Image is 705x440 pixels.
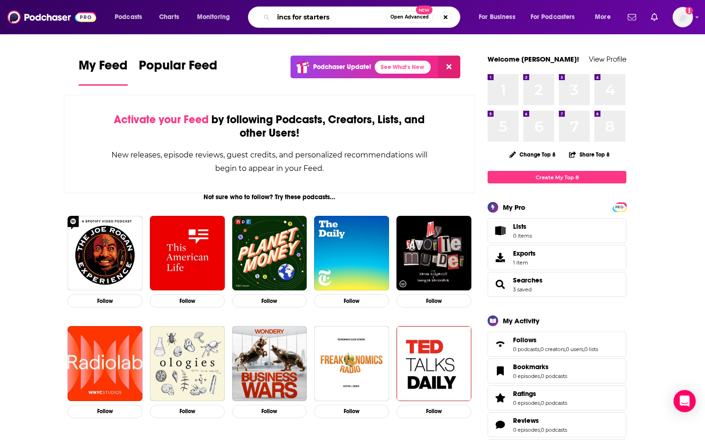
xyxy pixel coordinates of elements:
div: by following Podcasts, Creators, Lists, and other Users! [111,113,428,140]
span: Searches [488,272,626,297]
a: Podchaser - Follow, Share and Rate Podcasts [7,8,96,26]
a: My Feed [79,57,128,86]
a: Searches [491,278,509,291]
button: Follow [150,294,225,308]
div: Not sure who to follow? Try these podcasts... [64,193,475,201]
button: Change Top 8 [504,149,561,160]
span: Follows [488,332,626,357]
div: My Pro [503,203,526,212]
a: 0 episodes [513,373,540,379]
a: 0 podcasts [541,427,567,433]
span: My Feed [79,57,128,79]
span: , [539,346,540,352]
a: Reviews [491,418,509,431]
span: Follows [513,336,537,344]
a: Searches [513,276,543,284]
a: 0 podcasts [541,400,567,406]
div: New releases, episode reviews, guest credits, and personalized recommendations will begin to appe... [111,148,428,175]
span: Exports [491,251,509,264]
a: Ratings [491,391,509,404]
img: Radiolab [68,326,142,401]
span: Logged in as kkade [673,7,693,27]
button: open menu [191,10,242,25]
a: 0 episodes [513,400,540,406]
img: My Favorite Murder with Karen Kilgariff and Georgia Hardstark [396,216,471,291]
button: Follow [232,405,307,418]
a: Lists [488,218,626,243]
a: Show notifications dropdown [647,9,662,25]
span: Popular Feed [139,57,217,79]
img: Planet Money [232,216,307,291]
a: 0 lists [584,346,598,352]
span: , [565,346,566,352]
span: PRO [614,204,625,211]
a: Welcome [PERSON_NAME]! [488,55,579,63]
img: Ologies with Alie Ward [150,326,225,401]
button: open menu [108,10,154,25]
span: 1 item [513,259,536,266]
img: Business Wars [232,326,307,401]
a: Follows [513,336,598,344]
a: Bookmarks [513,363,567,371]
button: Follow [314,294,389,308]
a: 0 podcasts [513,346,539,352]
img: User Profile [673,7,693,27]
button: open menu [525,10,588,25]
button: open menu [588,10,622,25]
span: For Business [479,11,515,24]
span: Ratings [513,390,536,398]
a: Follows [491,338,509,351]
span: Activate your Feed [114,113,209,126]
span: Ratings [488,385,626,410]
svg: Add a profile image [686,7,693,14]
span: For Podcasters [531,11,575,24]
button: Share Top 8 [569,145,610,163]
a: Exports [488,245,626,270]
button: open menu [472,10,527,25]
img: The Daily [314,216,389,291]
img: The Joe Rogan Experience [68,216,142,291]
a: Bookmarks [491,365,509,377]
span: , [540,427,541,433]
span: Bookmarks [513,363,549,371]
span: More [595,11,611,24]
button: Follow [396,405,471,418]
a: Create My Top 8 [488,171,626,183]
div: Open Intercom Messenger [674,390,696,412]
input: Search podcasts, credits, & more... [273,10,386,25]
a: Reviews [513,416,567,425]
span: Monitoring [197,11,230,24]
span: Lists [491,224,509,237]
button: Follow [150,405,225,418]
div: My Activity [503,316,539,325]
button: Follow [314,405,389,418]
span: Bookmarks [488,358,626,383]
span: Charts [159,11,179,24]
span: New [416,6,433,14]
a: Show notifications dropdown [624,9,640,25]
a: 0 creators [540,346,565,352]
a: Popular Feed [139,57,217,86]
button: Open AdvancedNew [386,12,433,23]
button: Follow [396,294,471,308]
a: View Profile [589,55,626,63]
img: Freakonomics Radio [314,326,389,401]
span: Exports [513,249,536,258]
a: See What's New [375,61,431,74]
button: Show profile menu [673,7,693,27]
a: TED Talks Daily [396,326,471,401]
span: , [540,373,541,379]
a: This American Life [150,216,225,291]
span: , [583,346,584,352]
span: Reviews [513,416,539,425]
span: , [540,400,541,406]
div: Search podcasts, credits, & more... [257,6,469,28]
